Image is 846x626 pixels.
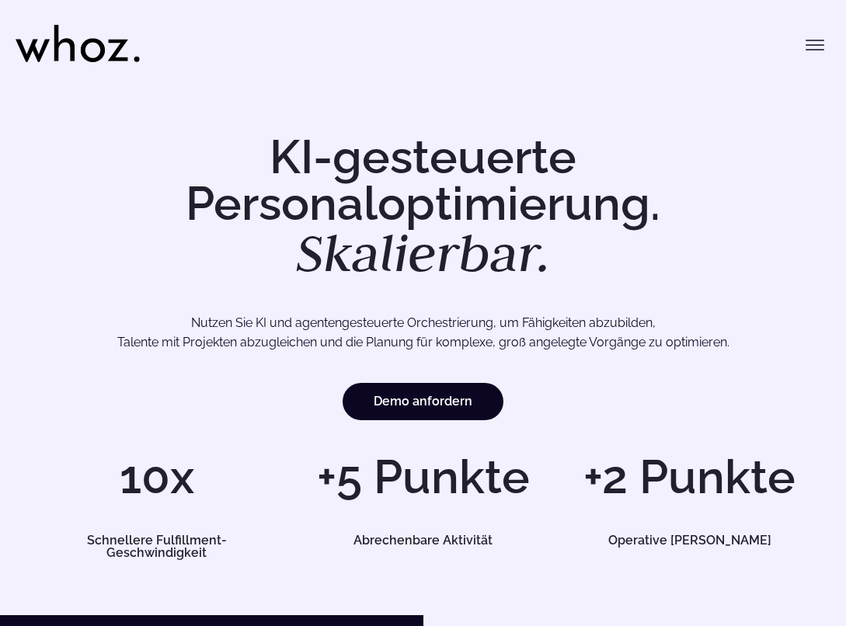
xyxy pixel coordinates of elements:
button: Menü umschalten [799,30,830,61]
p: Nutzen Sie KI und agentengesteuerte Orchestrierung, um Fähigkeiten abzubilden, Talente mit Projek... [70,313,775,353]
em: Skalierbar. [296,218,551,287]
h1: +2 Punkte [564,454,815,500]
h1: KI-gesteuerte Personaloptimierung. [31,134,815,280]
h5: Abrechenbare Aktivität [310,534,536,547]
a: Demo anfordern [343,383,503,420]
h5: Schnellere Fulfillment-Geschwindigkeit [44,534,270,559]
h1: 10x [31,454,282,500]
h1: +5 Punkte [298,454,548,500]
h5: Operative [PERSON_NAME] [576,534,802,547]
